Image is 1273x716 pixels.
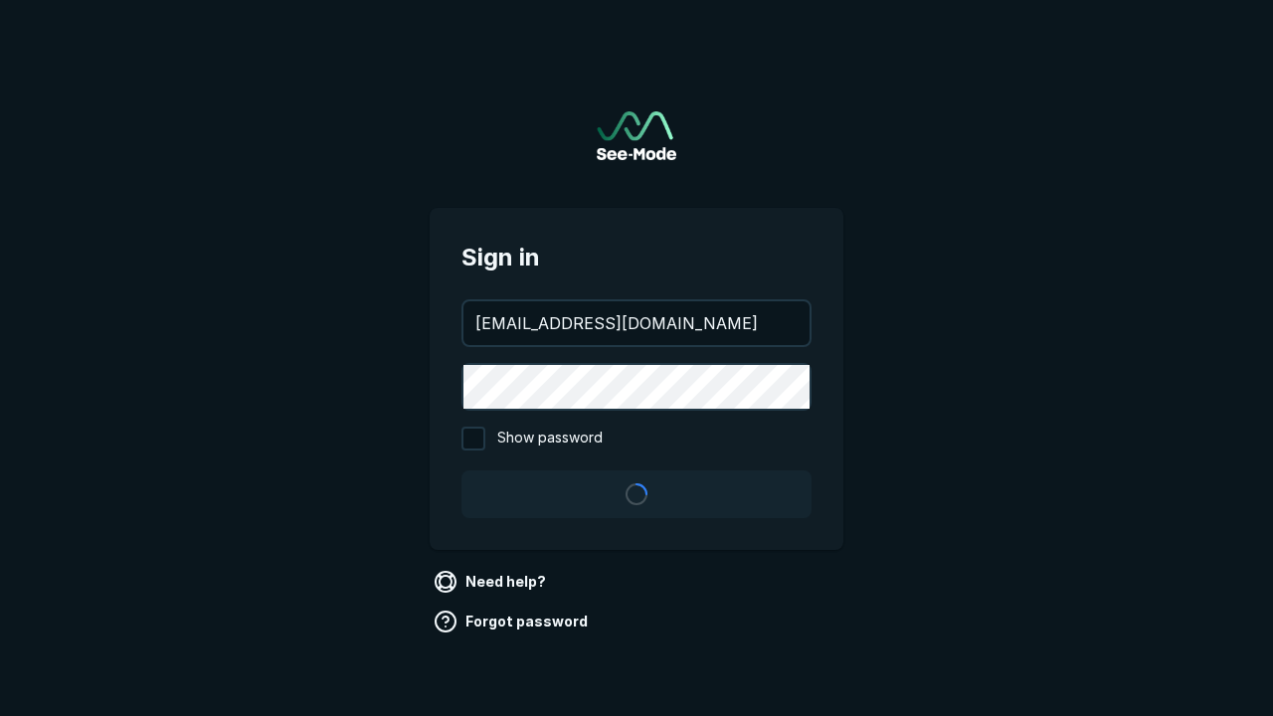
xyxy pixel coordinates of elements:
span: Sign in [461,240,812,275]
a: Go to sign in [597,111,676,160]
a: Forgot password [430,606,596,637]
a: Need help? [430,566,554,598]
span: Show password [497,427,603,450]
img: See-Mode Logo [597,111,676,160]
input: your@email.com [463,301,810,345]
